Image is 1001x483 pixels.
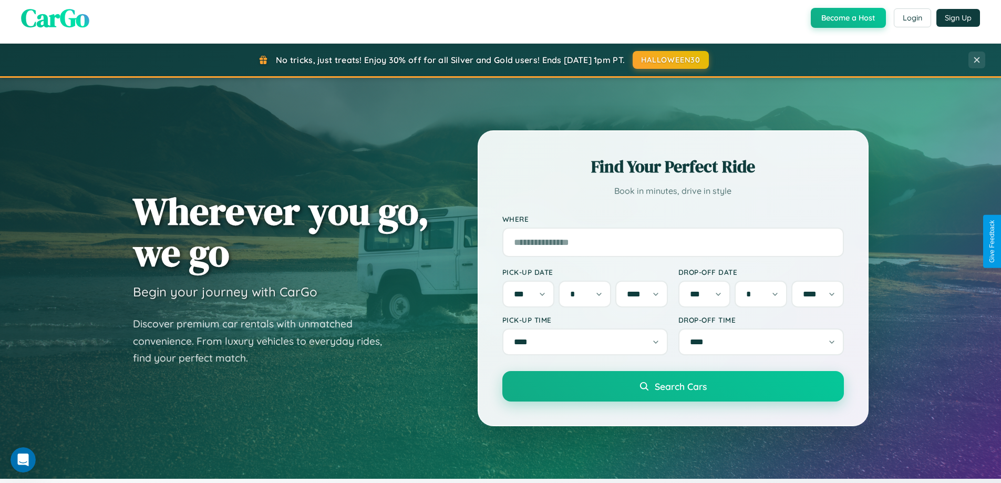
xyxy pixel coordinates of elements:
button: Search Cars [502,371,844,402]
button: Become a Host [811,8,886,28]
h1: Wherever you go, we go [133,190,429,273]
iframe: Intercom live chat [11,447,36,472]
label: Drop-off Date [678,268,844,276]
h2: Find Your Perfect Ride [502,155,844,178]
button: HALLOWEEN30 [633,51,709,69]
span: No tricks, just treats! Enjoy 30% off for all Silver and Gold users! Ends [DATE] 1pm PT. [276,55,625,65]
span: Search Cars [655,381,707,392]
button: Login [894,8,931,27]
label: Drop-off Time [678,315,844,324]
h3: Begin your journey with CarGo [133,284,317,300]
button: Sign Up [936,9,980,27]
label: Pick-up Date [502,268,668,276]
div: Give Feedback [988,220,996,263]
p: Discover premium car rentals with unmatched convenience. From luxury vehicles to everyday rides, ... [133,315,396,367]
span: CarGo [21,1,89,35]
label: Pick-up Time [502,315,668,324]
p: Book in minutes, drive in style [502,183,844,199]
label: Where [502,214,844,223]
